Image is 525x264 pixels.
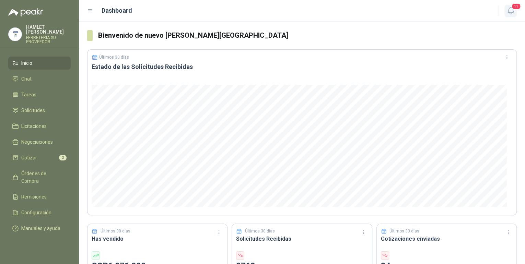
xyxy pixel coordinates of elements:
a: Inicio [8,57,71,70]
a: Manuales y ayuda [8,222,71,235]
a: Negociaciones [8,135,71,148]
span: Negociaciones [21,138,53,146]
h3: Bienvenido de nuevo [PERSON_NAME][GEOGRAPHIC_DATA] [98,30,517,41]
a: Remisiones [8,190,71,203]
p: Últimos 30 días [101,228,130,235]
span: Tareas [21,91,36,98]
span: Licitaciones [21,122,47,130]
a: Tareas [8,88,71,101]
span: Inicio [21,59,32,67]
span: Solicitudes [21,107,45,114]
span: Configuración [21,209,51,216]
span: Chat [21,75,32,83]
span: Órdenes de Compra [21,170,64,185]
h3: Estado de las Solicitudes Recibidas [92,63,512,71]
p: Últimos 30 días [245,228,275,235]
span: 2 [59,155,67,160]
a: Solicitudes [8,104,71,117]
img: Company Logo [9,28,22,41]
p: Últimos 30 días [389,228,419,235]
button: 11 [504,5,517,17]
h1: Dashboard [102,6,132,15]
a: Configuración [8,206,71,219]
p: HAMLET [PERSON_NAME] [26,25,71,34]
a: Licitaciones [8,120,71,133]
h3: Cotizaciones enviadas [381,235,512,243]
span: Remisiones [21,193,47,201]
a: Órdenes de Compra [8,167,71,188]
span: 11 [511,3,521,10]
a: Chat [8,72,71,85]
span: Cotizar [21,154,37,161]
a: Cotizar2 [8,151,71,164]
h3: Solicitudes Recibidas [236,235,367,243]
img: Logo peakr [8,8,43,16]
p: FERRETERIA SU PROVEEDOR [26,36,71,44]
span: Manuales y ayuda [21,225,60,232]
h3: Has vendido [92,235,223,243]
p: Últimos 30 días [99,55,129,60]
